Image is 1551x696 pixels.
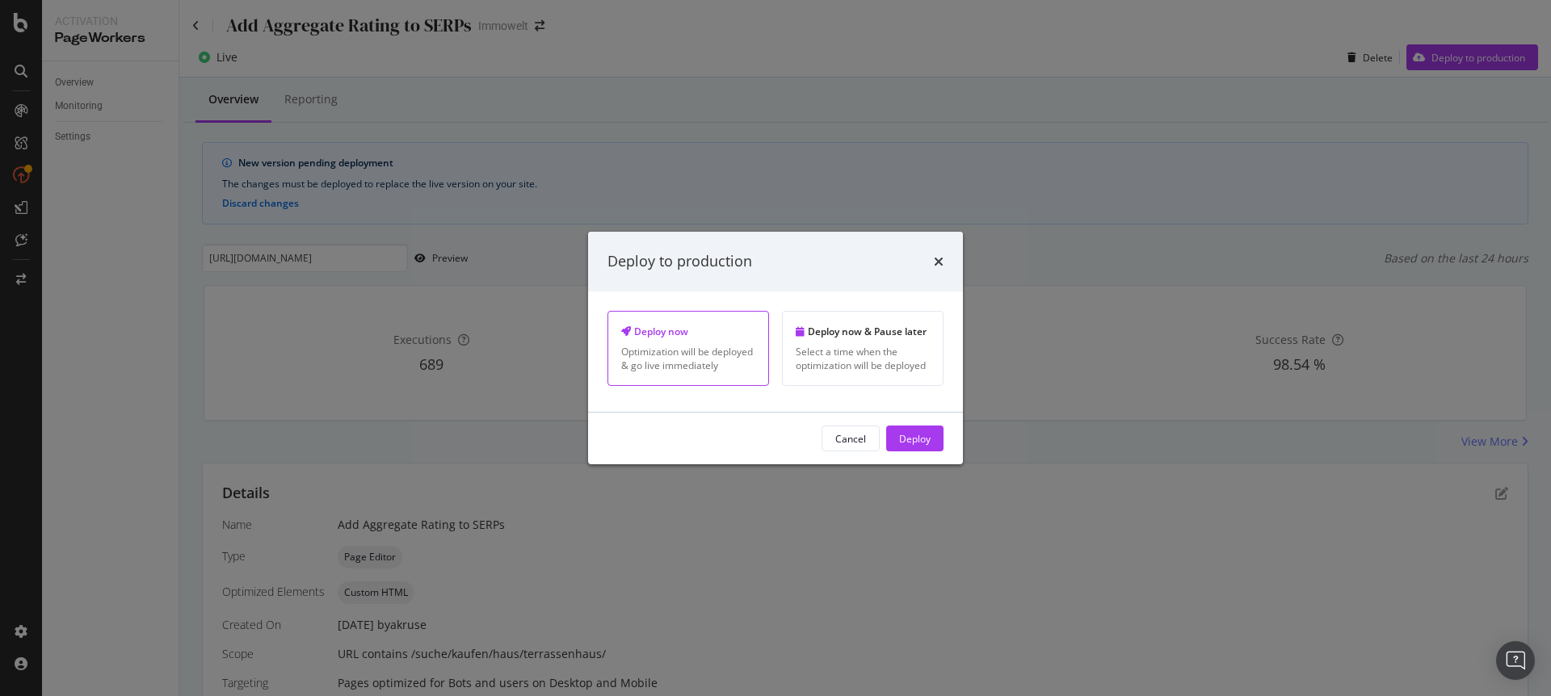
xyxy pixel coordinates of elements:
div: Select a time when the optimization will be deployed [796,345,930,372]
div: Cancel [835,431,866,445]
div: Optimization will be deployed & go live immediately [621,345,755,372]
div: Deploy now [621,325,755,338]
div: Deploy [899,431,931,445]
div: times [934,251,944,272]
div: Open Intercom Messenger [1496,641,1535,680]
div: Deploy now & Pause later [796,325,930,338]
div: Deploy to production [607,251,752,272]
button: Cancel [822,426,880,451]
div: modal [588,232,963,464]
button: Deploy [886,426,944,451]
